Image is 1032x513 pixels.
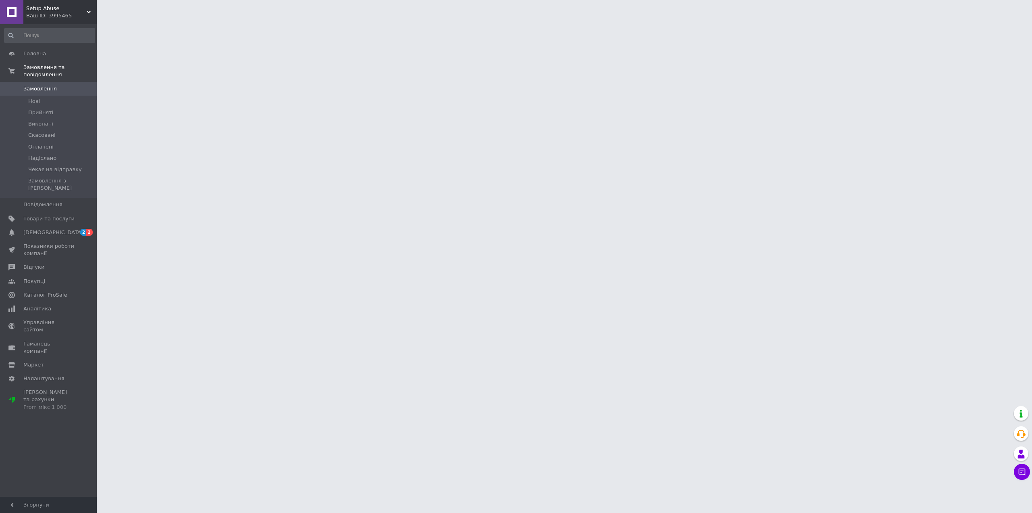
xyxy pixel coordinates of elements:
span: Скасовані [28,132,56,139]
span: [PERSON_NAME] та рахунки [23,389,75,411]
span: Чекає на відправку [28,166,82,173]
span: Покупці [23,278,45,285]
span: Замовлення та повідомлення [23,64,97,78]
span: Надіслано [28,155,56,162]
span: Управління сайтом [23,319,75,333]
span: Аналітика [23,305,51,312]
span: Налаштування [23,375,64,382]
span: Виконані [28,120,53,128]
span: Нові [28,98,40,105]
span: Головна [23,50,46,57]
span: Маркет [23,361,44,369]
span: [DEMOGRAPHIC_DATA] [23,229,83,236]
input: Пошук [4,28,95,43]
span: Каталог ProSale [23,291,67,299]
span: Замовлення [23,85,57,92]
span: Повідомлення [23,201,62,208]
span: Показники роботи компанії [23,243,75,257]
span: Setup Abuse [26,5,87,12]
span: Оплачені [28,143,54,151]
span: 2 [80,229,87,236]
div: Ваш ID: 3995465 [26,12,97,19]
span: Товари та послуги [23,215,75,222]
span: Замовлення з [PERSON_NAME] [28,177,94,192]
span: Відгуки [23,264,44,271]
div: Prom мікс 1 000 [23,404,75,411]
span: Гаманець компанії [23,340,75,355]
button: Чат з покупцем [1014,464,1030,480]
span: Прийняті [28,109,53,116]
span: 2 [86,229,93,236]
